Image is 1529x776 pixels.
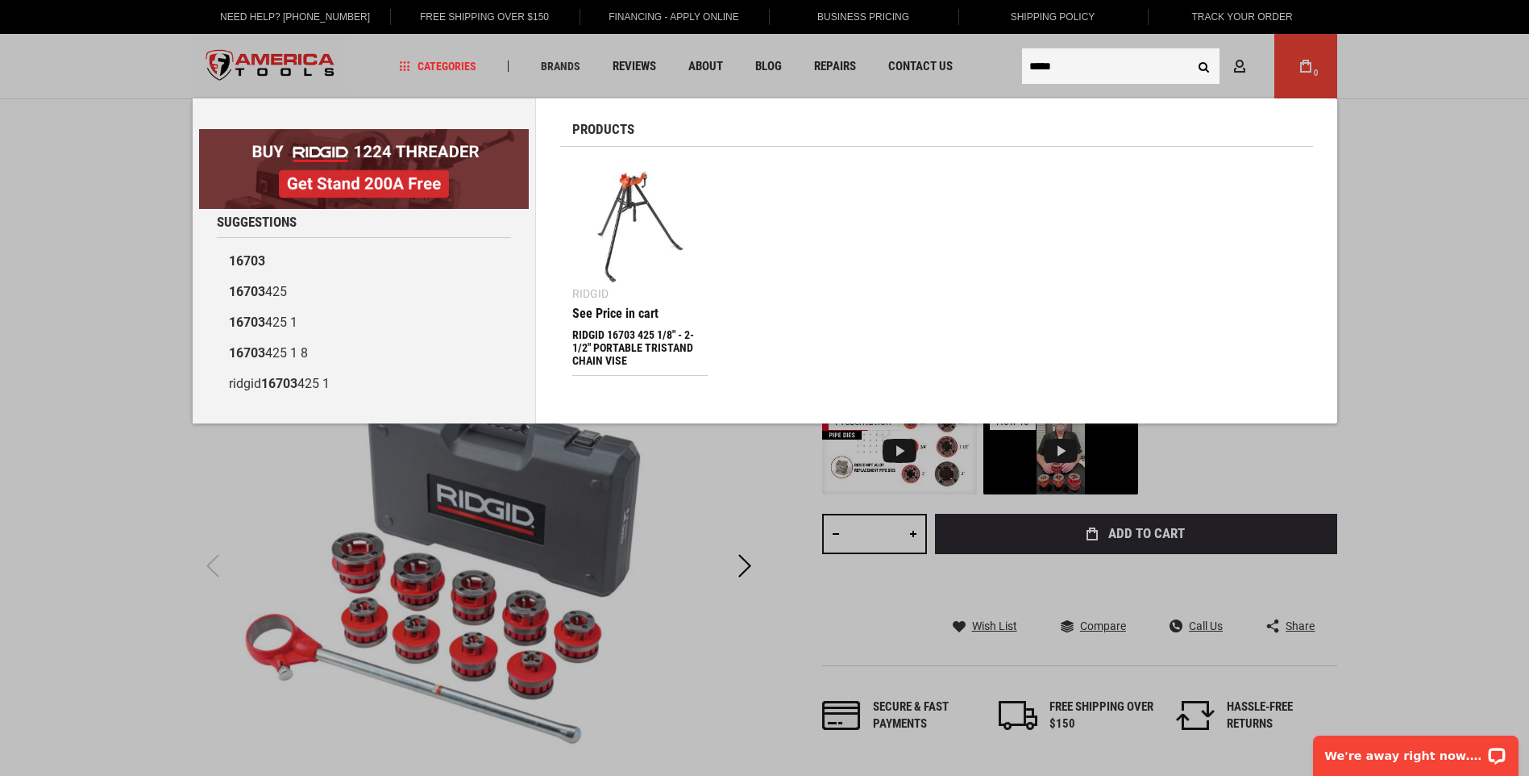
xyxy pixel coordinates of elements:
img: RIDGID 16703 425 1/8 [580,167,700,287]
b: 16703 [261,376,297,391]
div: Ridgid [572,288,609,299]
div: See Price in cart [572,307,659,320]
iframe: LiveChat chat widget [1303,725,1529,776]
a: 16703425 [217,277,511,307]
span: Brands [541,60,580,72]
span: Categories [399,60,476,72]
button: Search [1189,51,1219,81]
div: RIDGID 16703 425 1/8 [572,328,708,367]
b: 16703 [229,315,265,330]
b: 16703 [229,345,265,361]
b: 16703 [229,253,265,269]
a: Categories [392,56,484,77]
span: Products [572,123,634,136]
a: ridgid16703425 1 [217,369,511,399]
a: 16703425 1 8 [217,338,511,369]
a: RIDGID 16703 425 1/8 Ridgid See Price in cart RIDGID 16703 425 1/8" - 2-1/2" PORTABLE TRISTAND CH... [572,159,708,375]
a: 16703425 1 [217,307,511,338]
span: Suggestions [217,215,297,229]
a: 16703 [217,246,511,277]
a: Brands [534,56,588,77]
b: 16703 [229,284,265,299]
img: BOGO: Buy RIDGID® 1224 Threader, Get Stand 200A Free! [199,129,529,209]
a: BOGO: Buy RIDGID® 1224 Threader, Get Stand 200A Free! [199,129,529,141]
